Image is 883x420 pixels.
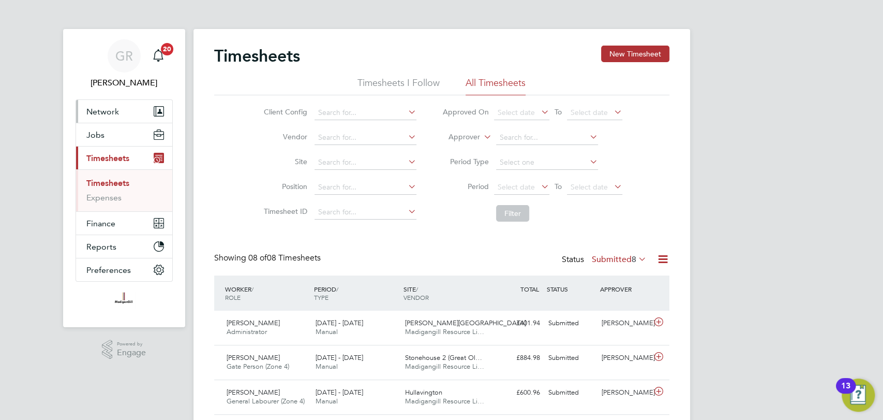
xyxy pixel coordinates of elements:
input: Search for... [496,131,598,145]
li: Timesheets I Follow [357,77,440,95]
div: PERIOD [311,280,401,307]
span: / [416,285,418,293]
label: Approved On [442,107,489,117]
span: [DATE] - [DATE] [316,388,363,397]
span: TYPE [314,293,328,301]
div: Submitted [544,315,598,332]
span: Manual [316,362,338,371]
span: Madigangill Resource Li… [405,362,484,371]
span: Select date [498,108,535,117]
a: Timesheets [86,178,129,188]
div: [PERSON_NAME] [597,384,651,401]
div: STATUS [544,280,598,298]
div: Timesheets [76,169,172,211]
div: APPROVER [597,280,651,298]
span: Reports [86,242,116,252]
span: Jobs [86,130,104,140]
span: Madigangill Resource Li… [405,327,484,336]
button: Reports [76,235,172,258]
span: Network [86,107,119,117]
span: Madigangill Resource Li… [405,397,484,405]
span: / [336,285,338,293]
div: 13 [841,386,850,399]
span: VENDOR [403,293,429,301]
div: [PERSON_NAME] [597,315,651,332]
a: Powered byEngage [102,340,146,359]
span: Engage [117,349,146,357]
button: Preferences [76,258,172,281]
span: [PERSON_NAME] [227,388,280,397]
label: Position [261,182,307,191]
span: Hullavington [405,388,442,397]
span: To [551,180,565,193]
span: Select date [498,182,535,192]
span: ROLE [225,293,241,301]
span: 20 [161,43,173,55]
span: Timesheets [86,153,129,163]
span: / [251,285,253,293]
span: Stonehouse 2 (Great Ol… [405,353,482,362]
span: 08 Timesheets [248,253,321,263]
button: Filter [496,205,529,222]
input: Select one [496,155,598,170]
label: Submitted [592,254,647,265]
input: Search for... [315,131,416,145]
span: Goncalo Rodrigues [76,77,173,89]
label: Client Config [261,107,307,117]
button: Finance [76,212,172,235]
a: Go to home page [76,292,173,309]
span: 8 [632,254,636,265]
span: GR [115,49,133,63]
div: Status [562,253,649,267]
label: Site [261,157,307,166]
span: [PERSON_NAME] [227,318,280,327]
div: £401.94 [490,315,544,332]
span: [DATE] - [DATE] [316,318,363,327]
span: [DATE] - [DATE] [316,353,363,362]
div: SITE [401,280,490,307]
li: All Timesheets [466,77,526,95]
div: £600.96 [490,384,544,401]
input: Search for... [315,106,416,120]
button: Network [76,100,172,123]
span: Manual [316,397,338,405]
span: Select date [571,108,608,117]
span: TOTAL [520,285,539,293]
div: WORKER [222,280,312,307]
span: To [551,105,565,119]
span: Manual [316,327,338,336]
label: Approver [433,132,480,142]
label: Timesheet ID [261,207,307,216]
span: Preferences [86,265,131,275]
label: Period Type [442,157,489,166]
input: Search for... [315,205,416,220]
span: Powered by [117,340,146,349]
a: 20 [148,39,169,73]
span: Finance [86,219,115,228]
span: [PERSON_NAME][GEOGRAPHIC_DATA] [405,318,526,327]
label: Period [442,182,489,191]
div: £884.98 [490,350,544,367]
button: New Timesheet [601,46,669,62]
button: Open Resource Center, 13 new notifications [842,379,875,412]
button: Jobs [76,123,172,146]
label: Vendor [261,132,307,141]
button: Timesheets [76,147,172,169]
input: Search for... [315,155,416,170]
h2: Timesheets [214,46,300,66]
a: GR[PERSON_NAME] [76,39,173,89]
span: Select date [571,182,608,192]
div: [PERSON_NAME] [597,350,651,367]
a: Expenses [86,193,122,202]
div: Showing [214,253,323,264]
input: Search for... [315,180,416,195]
span: General Labourer (Zone 4) [227,397,305,405]
img: madigangill-logo-retina.png [112,292,136,309]
div: Submitted [544,384,598,401]
span: Administrator [227,327,267,336]
span: [PERSON_NAME] [227,353,280,362]
span: Gate Person (Zone 4) [227,362,289,371]
div: Submitted [544,350,598,367]
span: 08 of [248,253,267,263]
nav: Main navigation [63,29,185,327]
